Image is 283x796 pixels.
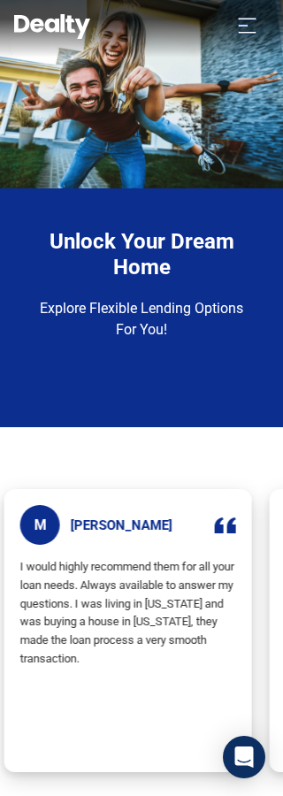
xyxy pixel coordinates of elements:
p: Explore Flexible Lending Options For You! [34,298,249,341]
h5: [PERSON_NAME] [71,517,172,533]
p: I would highly recommend them for all your loan needs. Always available to answer my questions. I... [20,558,236,756]
h4: Unlock Your Dream Home [34,229,249,280]
div: Open Intercom Messenger [223,736,265,778]
span: M [20,505,60,545]
button: Toggle navigation [226,11,269,39]
img: Dealty - Buy, Sell & Rent Homes [14,14,90,39]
